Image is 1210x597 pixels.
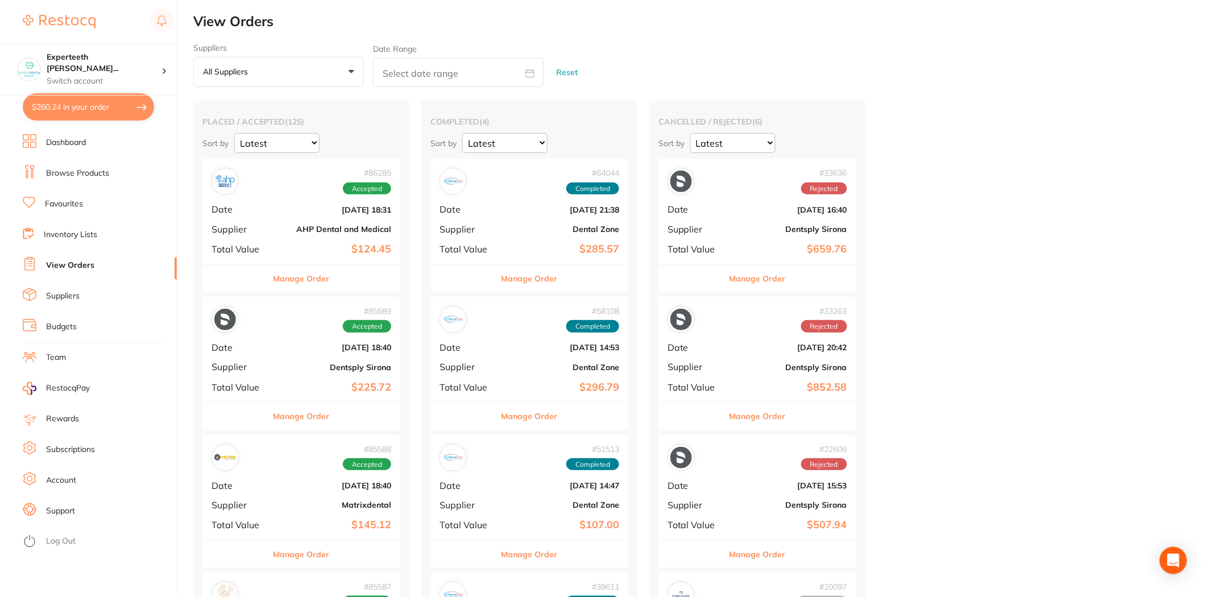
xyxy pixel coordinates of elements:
button: Manage Order [730,265,786,292]
button: Reset [553,57,581,88]
button: Manage Order [274,541,330,568]
a: RestocqPay [23,382,90,395]
b: $145.12 [277,519,391,531]
span: # 58108 [566,306,619,316]
span: Total Value [440,520,496,530]
h4: Experteeth Eastwood West [47,52,161,74]
span: Supplier [212,224,268,234]
span: Supplier [440,500,496,510]
a: View Orders [46,260,94,271]
h2: cancelled / rejected ( 6 ) [658,117,856,127]
span: Rejected [801,458,847,471]
span: # 22606 [801,445,847,454]
span: Total Value [212,382,268,392]
p: Switch account [47,76,161,87]
button: Manage Order [730,541,786,568]
button: Manage Order [274,265,330,292]
span: RestocqPay [46,383,90,394]
img: Dentsply Sirona [670,447,692,469]
b: $285.57 [505,243,619,255]
span: Accepted [343,183,391,195]
span: # 64044 [566,168,619,177]
label: Suppliers [193,43,364,52]
span: # 33636 [801,168,847,177]
p: All suppliers [203,67,252,77]
span: # 85587 [343,582,391,591]
img: Dental Zone [442,309,464,330]
span: Date [668,342,724,353]
span: Date [668,480,724,491]
img: Dentsply Sirona [670,309,692,330]
button: All suppliers [193,57,364,88]
button: Log Out [23,533,173,551]
b: $852.58 [734,382,847,393]
img: Dentsply Sirona [670,171,692,192]
a: Support [46,505,75,517]
b: Dental Zone [505,225,619,234]
span: Rejected [801,183,847,195]
b: Dentsply Sirona [734,500,847,509]
label: Date Range [373,44,417,53]
span: # 51513 [566,445,619,454]
span: # 39611 [566,582,619,591]
b: [DATE] 20:42 [734,343,847,352]
span: # 33263 [801,306,847,316]
div: Open Intercom Messenger [1160,547,1187,574]
div: Dentsply Sirona#85589AcceptedDate[DATE] 18:40SupplierDentsply SironaTotal Value$225.72Manage Order [202,297,400,430]
button: Manage Order [730,403,786,430]
b: $659.76 [734,243,847,255]
b: $225.72 [277,382,391,393]
span: Total Value [668,244,724,254]
b: Matrixdental [277,500,391,509]
b: Dentsply Sirona [277,363,391,372]
div: Matrixdental#85588AcceptedDate[DATE] 18:40SupplierMatrixdentalTotal Value$145.12Manage Order [202,435,400,569]
span: Supplier [668,224,724,234]
img: Experteeth Eastwood West [18,58,40,81]
b: [DATE] 18:40 [277,481,391,490]
span: Supplier [668,362,724,372]
b: Dental Zone [505,363,619,372]
a: Suppliers [46,291,80,302]
b: [DATE] 14:47 [505,481,619,490]
span: Total Value [668,382,724,392]
b: [DATE] 18:31 [277,205,391,214]
span: Date [212,480,268,491]
a: Favourites [45,198,83,210]
p: Sort by [202,138,229,148]
span: Date [440,204,496,214]
img: Dental Zone [442,171,464,192]
b: $507.94 [734,519,847,531]
a: Log Out [46,536,76,547]
b: Dental Zone [505,500,619,509]
a: Browse Products [46,168,109,179]
b: $124.45 [277,243,391,255]
button: Manage Order [502,541,558,568]
b: $296.79 [505,382,619,393]
span: Total Value [440,244,496,254]
span: Date [440,342,496,353]
span: Rejected [801,320,847,333]
span: # 85589 [343,306,391,316]
b: [DATE] 21:38 [505,205,619,214]
a: Restocq Logo [23,9,96,35]
img: AHP Dental and Medical [214,171,236,192]
a: Budgets [46,321,77,333]
span: Total Value [212,244,268,254]
h2: completed ( 4 ) [430,117,628,127]
span: Completed [566,183,619,195]
img: Dentsply Sirona [214,309,236,330]
button: $260.24 in your order [23,93,154,121]
b: [DATE] 18:40 [277,343,391,352]
p: Sort by [430,138,457,148]
span: Total Value [440,382,496,392]
span: Supplier [212,362,268,372]
img: Matrixdental [214,447,236,469]
a: Inventory Lists [44,229,97,241]
b: $107.00 [505,519,619,531]
span: Supplier [440,224,496,234]
span: Completed [566,458,619,471]
span: Date [668,204,724,214]
b: Dentsply Sirona [734,225,847,234]
span: Supplier [212,500,268,510]
span: # 85588 [343,445,391,454]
